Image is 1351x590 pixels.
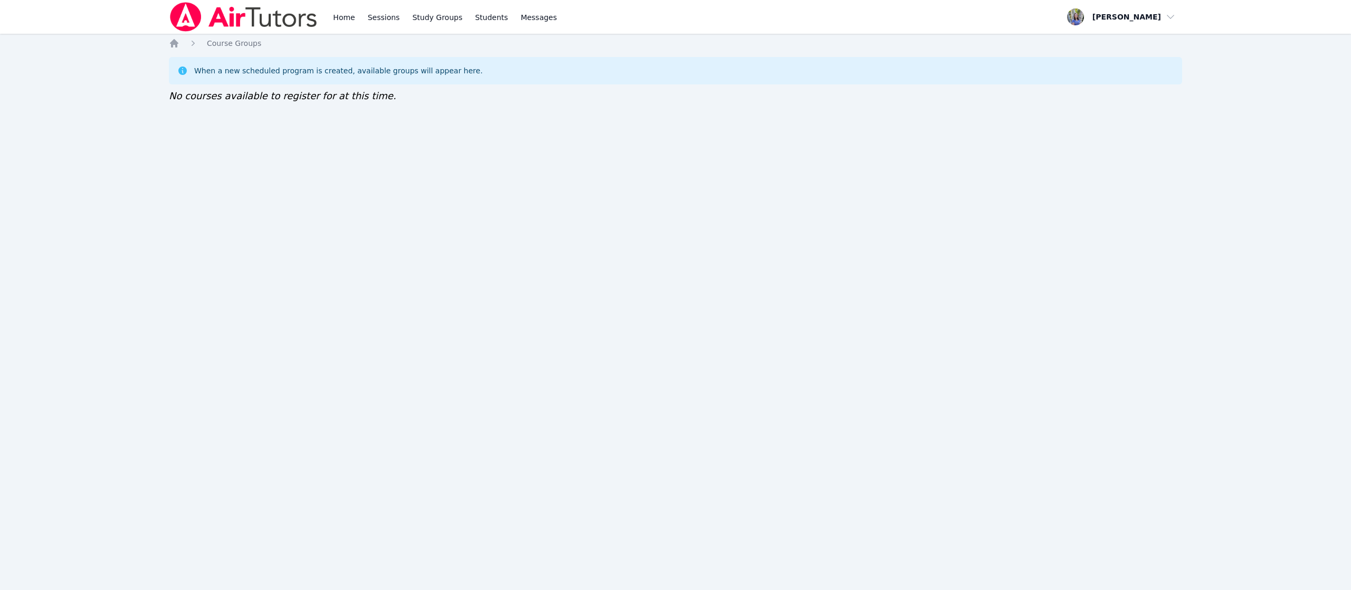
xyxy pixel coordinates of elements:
[521,12,557,23] span: Messages
[169,2,318,32] img: Air Tutors
[169,90,396,101] span: No courses available to register for at this time.
[194,65,483,76] div: When a new scheduled program is created, available groups will appear here.
[207,39,261,47] span: Course Groups
[169,38,1182,49] nav: Breadcrumb
[207,38,261,49] a: Course Groups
